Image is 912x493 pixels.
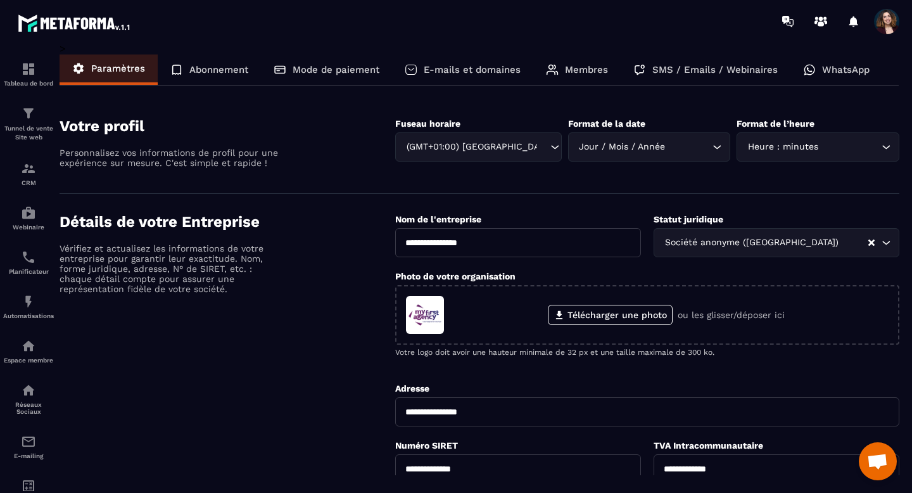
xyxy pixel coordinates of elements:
img: automations [21,294,36,309]
a: schedulerschedulerPlanificateur [3,240,54,285]
p: ou les glisser/déposer ici [678,310,785,320]
p: SMS / Emails / Webinaires [652,64,778,75]
label: Adresse [395,383,429,394]
label: Numéro SIRET [395,440,458,451]
a: automationsautomationsAutomatisations [3,285,54,329]
a: automationsautomationsWebinaire [3,196,54,240]
div: Search for option [395,132,562,162]
p: Paramètres [91,63,145,74]
label: Format de l’heure [737,118,814,129]
input: Search for option [538,140,547,154]
p: Votre logo doit avoir une hauteur minimale de 32 px et une taille maximale de 300 ko. [395,348,899,357]
div: Search for option [654,228,899,257]
button: Clear Selected [868,238,875,248]
a: formationformationTunnel de vente Site web [3,96,54,151]
input: Search for option [841,236,867,250]
label: TVA Intracommunautaire [654,440,763,451]
label: Nom de l'entreprise [395,214,481,224]
img: formation [21,61,36,77]
p: Vérifiez et actualisez les informations de votre entreprise pour garantir leur exactitude. Nom, f... [60,243,281,294]
p: Réseaux Sociaux [3,401,54,415]
p: CRM [3,179,54,186]
span: Jour / Mois / Année [576,140,668,154]
a: Ouvrir le chat [859,442,897,480]
label: Photo de votre organisation [395,271,516,281]
p: WhatsApp [822,64,870,75]
h4: Détails de votre Entreprise [60,213,395,231]
div: Search for option [737,132,899,162]
a: emailemailE-mailing [3,425,54,469]
img: formation [21,106,36,121]
p: Tunnel de vente Site web [3,124,54,142]
p: Personnalisez vos informations de profil pour une expérience sur mesure. C'est simple et rapide ! [60,148,281,168]
img: logo [18,11,132,34]
label: Statut juridique [654,214,723,224]
img: social-network [21,383,36,398]
a: formationformationTableau de bord [3,52,54,96]
p: Tableau de bord [3,80,54,87]
input: Search for option [668,140,710,154]
h4: Votre profil [60,117,395,135]
label: Télécharger une photo [548,305,673,325]
p: Espace membre [3,357,54,364]
p: Mode de paiement [293,64,379,75]
p: Abonnement [189,64,248,75]
p: E-mails et domaines [424,64,521,75]
label: Format de la date [568,118,645,129]
a: social-networksocial-networkRéseaux Sociaux [3,373,54,425]
label: Fuseau horaire [395,118,460,129]
p: E-mailing [3,452,54,459]
a: formationformationCRM [3,151,54,196]
p: Automatisations [3,312,54,319]
img: automations [21,205,36,221]
p: Webinaire [3,224,54,231]
span: Heure : minutes [745,140,821,154]
img: formation [21,161,36,176]
p: Planificateur [3,268,54,275]
span: Société anonyme ([GEOGRAPHIC_DATA]) [662,236,841,250]
span: (GMT+01:00) [GEOGRAPHIC_DATA] [403,140,538,154]
img: email [21,434,36,449]
input: Search for option [821,140,878,154]
a: automationsautomationsEspace membre [3,329,54,373]
p: Membres [565,64,608,75]
img: automations [21,338,36,354]
div: Search for option [568,132,731,162]
img: scheduler [21,250,36,265]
